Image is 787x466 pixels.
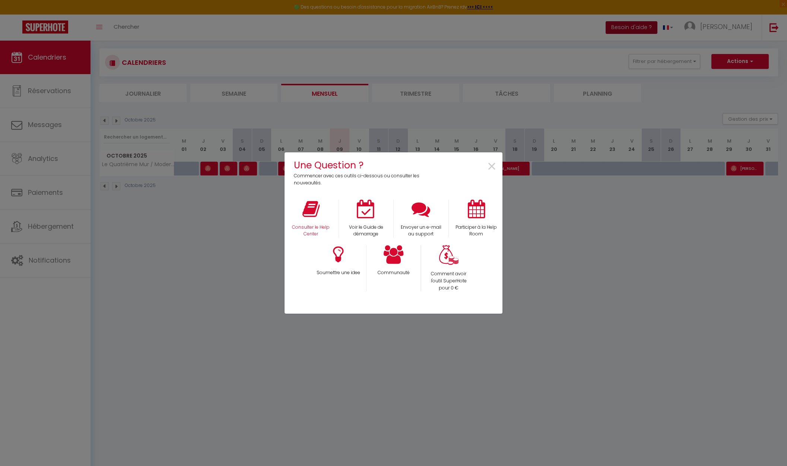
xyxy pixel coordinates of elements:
span: × [487,155,497,178]
p: Comment avoir l'outil SuperHote pour 0 € [426,270,472,292]
h4: Une Question ? [294,158,425,172]
p: Communauté [371,269,416,276]
img: Money bag [439,245,458,265]
button: Close [487,158,497,175]
p: Participer à la Help Room [454,224,499,238]
p: Voir le Guide de démarrage [344,224,388,238]
p: Envoyer un e-mail au support [399,224,444,238]
p: Soumettre une idee [316,269,361,276]
p: Consulter le Help Center [288,224,334,238]
p: Commencer avec ces outils ci-dessous ou consulter les nouveautés. [294,172,425,187]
